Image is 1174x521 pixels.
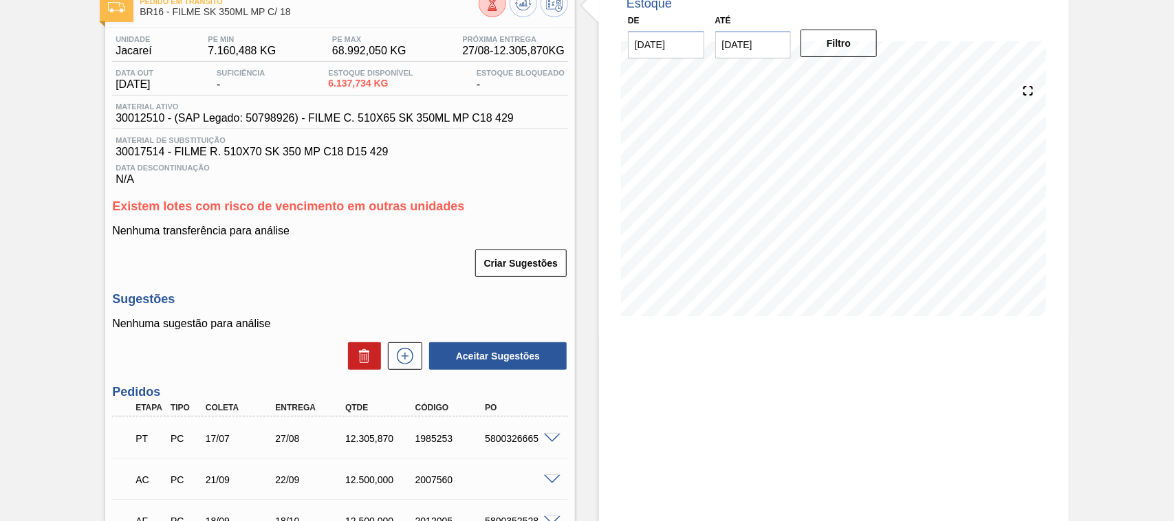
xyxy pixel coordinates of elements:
[272,433,349,444] div: 27/08/2025
[116,35,151,43] span: Unidade
[112,292,568,307] h3: Sugestões
[202,433,280,444] div: 17/07/2025
[112,318,568,330] p: Nenhuma sugestão para análise
[202,403,280,412] div: Coleta
[116,112,514,124] span: 30012510 - (SAP Legado: 50798926) - FILME C. 510X65 SK 350ML MP C18 429
[112,385,568,399] h3: Pedidos
[112,225,568,237] p: Nenhuma transferência para análise
[208,45,276,57] span: 7.160,488 KG
[208,35,276,43] span: PE MIN
[116,78,153,91] span: [DATE]
[112,199,464,213] span: Existem lotes com risco de vencimento em outras unidades
[381,342,422,370] div: Nova sugestão
[272,403,349,412] div: Entrega
[429,342,567,370] button: Aceitar Sugestões
[342,433,420,444] div: 12.305,870
[116,102,514,111] span: Material ativo
[481,433,559,444] div: 5800326665
[477,69,565,77] span: Estoque Bloqueado
[412,433,490,444] div: 1985253
[628,16,640,25] label: De
[132,403,168,412] div: Etapa
[422,341,568,371] div: Aceitar Sugestões
[715,16,731,25] label: Até
[167,474,203,485] div: Pedido de Compra
[167,433,203,444] div: Pedido de Compra
[481,403,559,412] div: PO
[715,31,792,58] input: dd/mm/yyyy
[628,31,704,58] input: dd/mm/yyyy
[332,45,406,57] span: 68.992,050 KG
[477,248,568,278] div: Criar Sugestões
[132,465,168,495] div: Aguardando Composição de Carga
[116,136,565,144] span: Material de Substituição
[332,35,406,43] span: PE MAX
[801,30,877,57] button: Filtro
[135,474,164,485] p: AC
[272,474,349,485] div: 22/09/2025
[116,164,565,172] span: Data Descontinuação
[328,69,413,77] span: Estoque Disponível
[342,403,420,412] div: Qtde
[213,69,268,91] div: -
[473,69,568,91] div: -
[462,35,565,43] span: Próxima Entrega
[167,403,203,412] div: Tipo
[412,474,490,485] div: 2007560
[328,78,413,89] span: 6.137,734 KG
[140,7,479,17] span: BR16 - FILME SK 350ML MP C/ 18
[112,158,568,186] div: N/A
[108,2,125,12] img: Ícone
[135,433,164,444] p: PT
[116,69,153,77] span: Data out
[462,45,565,57] span: 27/08 - 12.305,870 KG
[202,474,280,485] div: 21/09/2025
[412,403,490,412] div: Código
[132,423,168,454] div: Pedido em Trânsito
[217,69,265,77] span: Suficiência
[116,146,565,158] span: 30017514 - FILME R. 510X70 SK 350 MP C18 D15 429
[475,250,567,277] button: Criar Sugestões
[341,342,381,370] div: Excluir Sugestões
[342,474,420,485] div: 12.500,000
[116,45,151,57] span: Jacareí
